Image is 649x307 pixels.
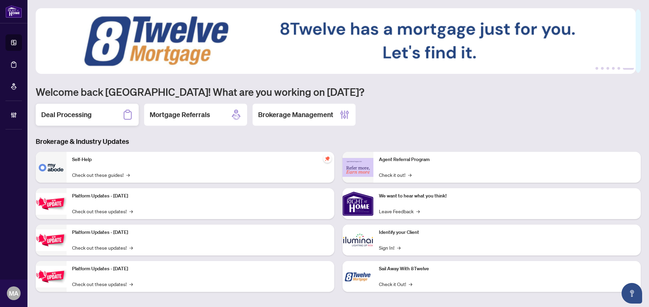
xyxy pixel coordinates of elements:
h1: Welcome back [GEOGRAPHIC_DATA]! What are you working on [DATE]? [36,85,641,98]
a: Leave Feedback→ [379,207,420,215]
span: MA [9,288,19,298]
h2: Brokerage Management [258,110,333,120]
img: Platform Updates - June 23, 2025 [36,266,67,287]
img: Platform Updates - July 8, 2025 [36,229,67,251]
a: Check out these guides!→ [72,171,130,179]
button: 2 [601,67,604,70]
img: Platform Updates - July 21, 2025 [36,193,67,215]
span: → [129,207,133,215]
span: → [129,280,133,288]
button: 1 [595,67,598,70]
p: Identify your Client [379,229,636,236]
p: Platform Updates - [DATE] [72,265,329,273]
img: Self-Help [36,152,67,183]
p: Self-Help [72,156,329,163]
span: → [409,280,412,288]
a: Check it out!→ [379,171,412,179]
a: Check out these updates!→ [72,244,133,251]
a: Check out these updates!→ [72,207,133,215]
p: Platform Updates - [DATE] [72,192,329,200]
button: 5 [617,67,620,70]
button: 6 [623,67,634,70]
a: Check out these updates!→ [72,280,133,288]
h2: Mortgage Referrals [150,110,210,120]
a: Check it Out!→ [379,280,412,288]
button: 3 [606,67,609,70]
h3: Brokerage & Industry Updates [36,137,641,146]
span: → [126,171,130,179]
p: We want to hear what you think! [379,192,636,200]
span: pushpin [323,155,332,163]
p: Platform Updates - [DATE] [72,229,329,236]
p: Agent Referral Program [379,156,636,163]
button: 4 [612,67,615,70]
img: Agent Referral Program [343,158,373,177]
span: → [129,244,133,251]
span: → [408,171,412,179]
img: Identify your Client [343,225,373,255]
span: → [416,207,420,215]
h2: Deal Processing [41,110,92,120]
img: We want to hear what you think! [343,188,373,219]
span: → [397,244,401,251]
img: logo [5,5,22,18]
a: Sign In!→ [379,244,401,251]
p: Sail Away With 8Twelve [379,265,636,273]
button: Open asap [622,283,642,304]
img: Slide 5 [36,8,636,74]
img: Sail Away With 8Twelve [343,261,373,292]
